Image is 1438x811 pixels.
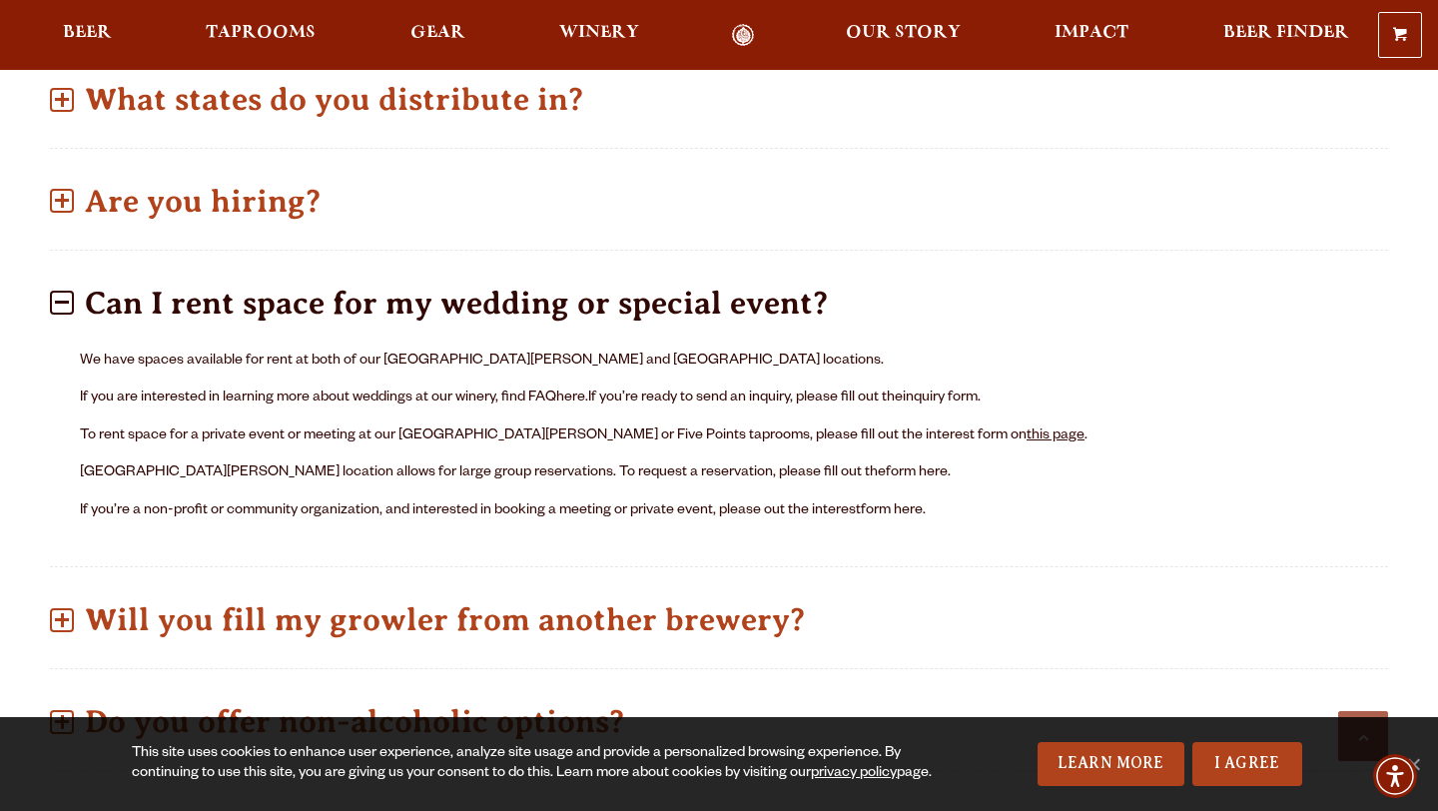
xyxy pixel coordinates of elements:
[50,64,1388,135] p: What states do you distribute in?
[811,766,897,782] a: privacy policy
[397,24,478,47] a: Gear
[50,584,1388,655] p: Will you fill my growler from another brewery?
[80,387,1358,410] p: If you are interested in learning more about weddings at our winery, find FAQ If you’re ready to ...
[50,686,1388,757] p: Do you offer non-alcoholic options?
[206,25,316,41] span: Taprooms
[50,268,1388,339] p: Can I rent space for my wedding or special event?
[132,744,935,784] div: This site uses cookies to enhance user experience, analyze site usage and provide a personalized ...
[706,24,781,47] a: Odell Home
[833,24,974,47] a: Our Story
[1042,24,1141,47] a: Impact
[546,24,652,47] a: Winery
[1038,742,1184,786] a: Learn More
[50,166,1388,237] p: Are you hiring?
[80,499,1358,523] p: If you’re a non-profit or community organization, and interested in booking a meeting or private ...
[559,25,639,41] span: Winery
[1192,742,1302,786] a: I Agree
[886,465,951,481] a: form here.
[50,24,125,47] a: Beer
[1338,711,1388,761] a: Scroll to top
[410,25,465,41] span: Gear
[846,25,961,41] span: Our Story
[80,350,1358,374] p: We have spaces available for rent at both of our [GEOGRAPHIC_DATA][PERSON_NAME] and [GEOGRAPHIC_D...
[556,391,588,406] a: here.
[1210,24,1362,47] a: Beer Finder
[903,391,981,406] a: inquiry form.
[193,24,329,47] a: Taprooms
[1373,754,1417,798] div: Accessibility Menu
[1027,428,1084,444] a: this page
[1223,25,1349,41] span: Beer Finder
[80,461,1358,485] p: [GEOGRAPHIC_DATA][PERSON_NAME] location allows for large group reservations. To request a reserva...
[80,424,1358,448] p: To rent space for a private event or meeting at our [GEOGRAPHIC_DATA][PERSON_NAME] or Five Points...
[861,503,923,519] a: form here
[63,25,112,41] span: Beer
[1055,25,1128,41] span: Impact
